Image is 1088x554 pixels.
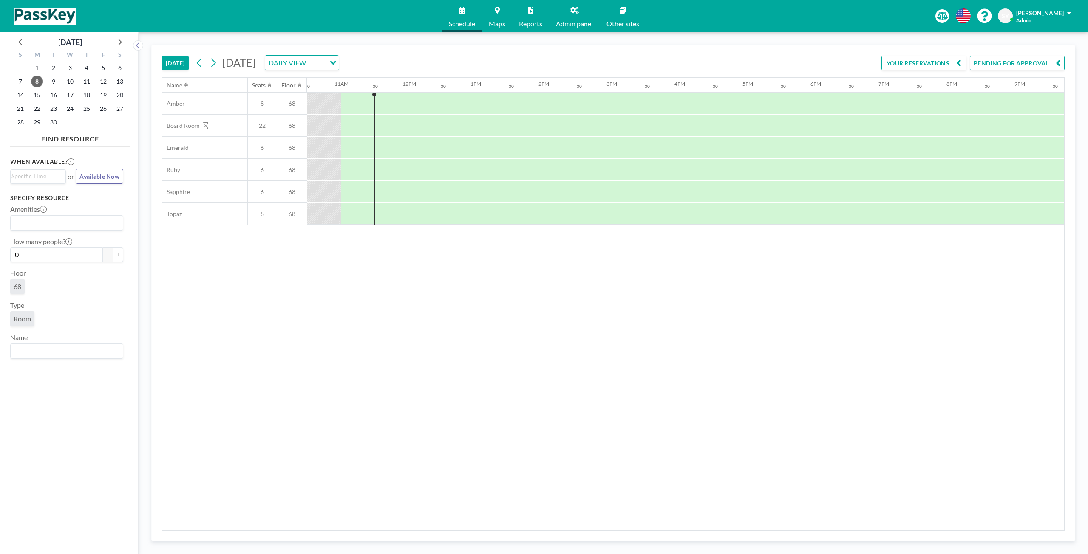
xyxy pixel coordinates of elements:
[97,89,109,101] span: Friday, September 19, 2025
[1053,84,1058,89] div: 30
[606,81,617,87] div: 3PM
[519,20,542,27] span: Reports
[713,84,718,89] div: 30
[48,62,59,74] span: Tuesday, September 2, 2025
[1014,81,1025,87] div: 9PM
[81,62,93,74] span: Thursday, September 4, 2025
[277,122,307,129] span: 68
[402,81,416,87] div: 12PM
[10,269,26,277] label: Floor
[10,237,72,246] label: How many people?
[946,81,957,87] div: 8PM
[31,62,43,74] span: Monday, September 1, 2025
[114,76,126,87] span: Saturday, September 13, 2025
[62,50,79,61] div: W
[309,57,325,68] input: Search for option
[97,103,109,115] span: Friday, September 26, 2025
[79,173,119,180] span: Available Now
[1016,9,1064,17] span: [PERSON_NAME]
[48,103,59,115] span: Tuesday, September 23, 2025
[167,82,182,89] div: Name
[248,188,277,196] span: 6
[81,103,93,115] span: Thursday, September 25, 2025
[31,103,43,115] span: Monday, September 22, 2025
[114,103,126,115] span: Saturday, September 27, 2025
[10,194,123,202] h3: Specify resource
[970,56,1065,70] button: PENDING FOR APPROVAL
[64,76,76,87] span: Wednesday, September 10, 2025
[114,62,126,74] span: Saturday, September 6, 2025
[95,50,111,61] div: F
[14,89,26,101] span: Sunday, September 14, 2025
[48,89,59,101] span: Tuesday, September 16, 2025
[162,122,200,129] span: Board Room
[114,89,126,101] span: Saturday, September 20, 2025
[305,84,310,89] div: 30
[441,84,446,89] div: 30
[81,76,93,87] span: Thursday, September 11, 2025
[606,20,639,27] span: Other sites
[538,81,549,87] div: 2PM
[265,56,339,70] div: Search for option
[248,166,277,174] span: 6
[64,62,76,74] span: Wednesday, September 3, 2025
[14,116,26,128] span: Sunday, September 28, 2025
[674,81,685,87] div: 4PM
[881,56,966,70] button: YOUR RESERVATIONS
[68,172,74,181] span: or
[64,103,76,115] span: Wednesday, September 24, 2025
[48,116,59,128] span: Tuesday, September 30, 2025
[917,84,922,89] div: 30
[470,81,481,87] div: 1PM
[277,166,307,174] span: 68
[113,247,123,262] button: +
[373,84,378,89] div: 30
[645,84,650,89] div: 30
[31,116,43,128] span: Monday, September 29, 2025
[248,100,277,107] span: 8
[810,81,821,87] div: 6PM
[10,131,130,143] h4: FIND RESOURCE
[31,89,43,101] span: Monday, September 15, 2025
[248,122,277,129] span: 22
[162,100,185,107] span: Amber
[267,57,308,68] span: DAILY VIEW
[248,210,277,218] span: 8
[277,188,307,196] span: 68
[162,166,180,174] span: Ruby
[1016,17,1031,23] span: Admin
[64,89,76,101] span: Wednesday, September 17, 2025
[162,188,190,196] span: Sapphire
[29,50,45,61] div: M
[81,89,93,101] span: Thursday, September 18, 2025
[10,205,47,214] label: Amenities
[162,210,182,218] span: Topaz
[76,169,123,184] button: Available Now
[14,282,21,291] span: 68
[277,210,307,218] span: 68
[277,100,307,107] span: 68
[222,56,256,69] span: [DATE]
[11,216,123,230] div: Search for option
[509,84,514,89] div: 30
[45,50,62,61] div: T
[11,217,118,228] input: Search for option
[162,56,189,70] button: [DATE]
[10,333,28,342] label: Name
[111,50,128,61] div: S
[10,301,24,309] label: Type
[11,344,123,358] div: Search for option
[281,82,296,89] div: Floor
[248,144,277,152] span: 6
[781,84,786,89] div: 30
[11,170,65,183] div: Search for option
[577,84,582,89] div: 30
[103,247,113,262] button: -
[58,36,82,48] div: [DATE]
[334,81,348,87] div: 11AM
[742,81,753,87] div: 5PM
[277,144,307,152] span: 68
[11,346,118,357] input: Search for option
[48,76,59,87] span: Tuesday, September 9, 2025
[849,84,854,89] div: 30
